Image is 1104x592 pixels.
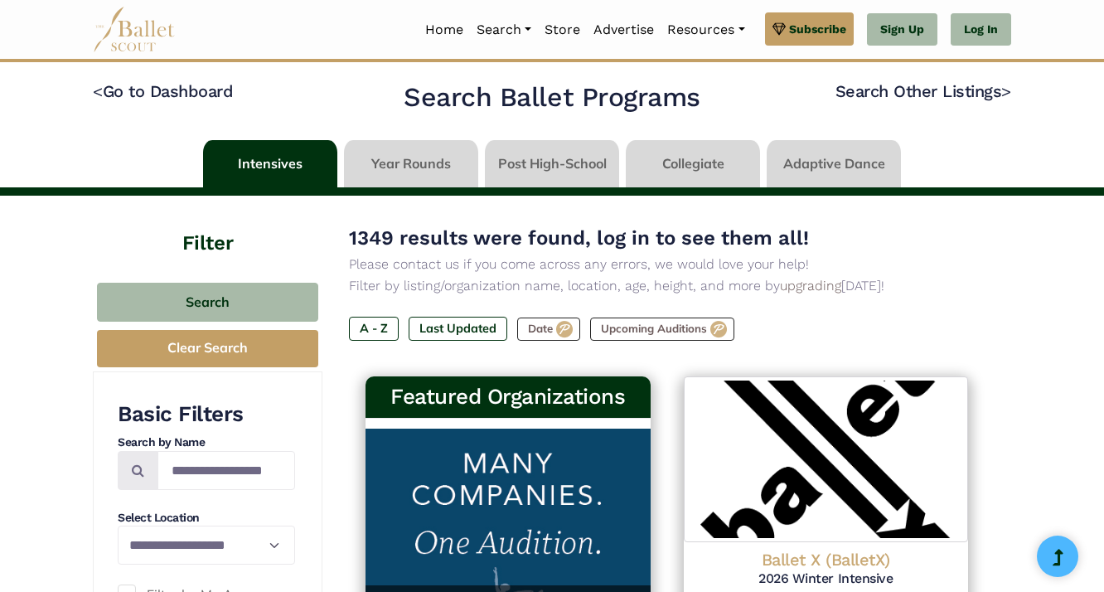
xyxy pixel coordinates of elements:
[118,510,295,526] h4: Select Location
[118,400,295,429] h3: Basic Filters
[697,570,956,588] h5: 2026 Winter Intensive
[661,12,751,47] a: Resources
[867,13,937,46] a: Sign Up
[93,196,322,258] h4: Filter
[409,317,507,340] label: Last Updated
[835,81,1011,101] a: Search Other Listings>
[789,20,846,38] span: Subscribe
[590,318,734,341] label: Upcoming Auditions
[517,318,580,341] label: Date
[697,549,956,570] h4: Ballet X (BalletX)
[470,12,538,47] a: Search
[587,12,661,47] a: Advertise
[97,283,318,322] button: Search
[349,317,399,340] label: A - Z
[404,80,700,115] h2: Search Ballet Programs
[780,278,841,294] a: upgrading
[419,12,470,47] a: Home
[379,383,637,411] h3: Featured Organizations
[118,434,295,451] h4: Search by Name
[772,20,786,38] img: gem.svg
[349,275,985,297] p: Filter by listing/organization name, location, age, height, and more by [DATE]!
[951,13,1011,46] a: Log In
[684,376,969,542] img: Logo
[93,81,233,101] a: <Go to Dashboard
[157,451,295,490] input: Search by names...
[622,140,763,187] li: Collegiate
[1001,80,1011,101] code: >
[538,12,587,47] a: Store
[763,140,904,187] li: Adaptive Dance
[349,226,809,250] span: 1349 results were found, log in to see them all!
[200,140,341,187] li: Intensives
[349,254,985,275] p: Please contact us if you come across any errors, we would love your help!
[93,80,103,101] code: <
[765,12,854,46] a: Subscribe
[482,140,622,187] li: Post High-School
[97,330,318,367] button: Clear Search
[341,140,482,187] li: Year Rounds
